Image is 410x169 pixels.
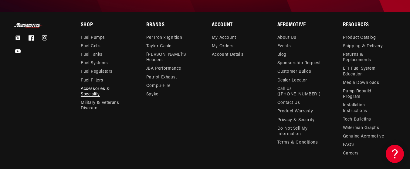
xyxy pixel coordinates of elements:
[343,115,371,124] a: Tech Bulletins
[343,149,359,158] a: Careers
[81,85,128,99] a: Accessories & Speciality
[343,35,376,42] a: Product Catalog
[81,76,103,85] a: Fuel Filters
[212,42,233,51] a: My Orders
[277,76,307,85] a: Dealer Locator
[277,107,313,116] a: Product Warranty
[343,51,390,65] a: Returns & Replacements
[277,68,311,76] a: Customer Builds
[146,42,171,51] a: Taylor Cable
[277,59,321,68] a: Sponsorship Request
[343,42,383,51] a: Shipping & Delivery
[343,141,355,149] a: FAQ’s
[81,99,133,113] a: Military & Veterans Discount
[13,23,43,28] img: Aeromotive
[81,51,103,59] a: Fuel Tanks
[146,90,158,99] a: Spyke
[277,99,300,107] a: Contact Us
[277,116,315,124] a: Privacy & Security
[277,35,296,42] a: About Us
[343,79,379,87] a: Media Downloads
[277,138,318,147] a: Terms & Conditions
[277,124,325,138] a: Do Not Sell My Information
[277,42,291,51] a: Events
[146,35,182,42] a: PerTronix Ignition
[343,132,384,141] a: Genuine Aeromotive
[81,59,108,68] a: Fuel Systems
[343,87,390,101] a: Pump Rebuild Program
[343,65,390,78] a: EFI Fuel System Education
[146,65,181,73] a: JBA Performance
[81,68,113,76] a: Fuel Regulators
[146,51,194,65] a: [PERSON_NAME]’s Headers
[81,42,101,51] a: Fuel Cells
[212,51,244,59] a: Account Details
[277,85,325,99] a: Call Us ([PHONE_NUMBER])
[81,35,105,42] a: Fuel Pumps
[277,51,286,59] a: Blog
[343,124,379,132] a: Waterman Graphs
[212,35,236,42] a: My Account
[146,82,171,90] a: Compu-Fire
[146,73,177,82] a: Patriot Exhaust
[343,101,390,115] a: Installation Instructions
